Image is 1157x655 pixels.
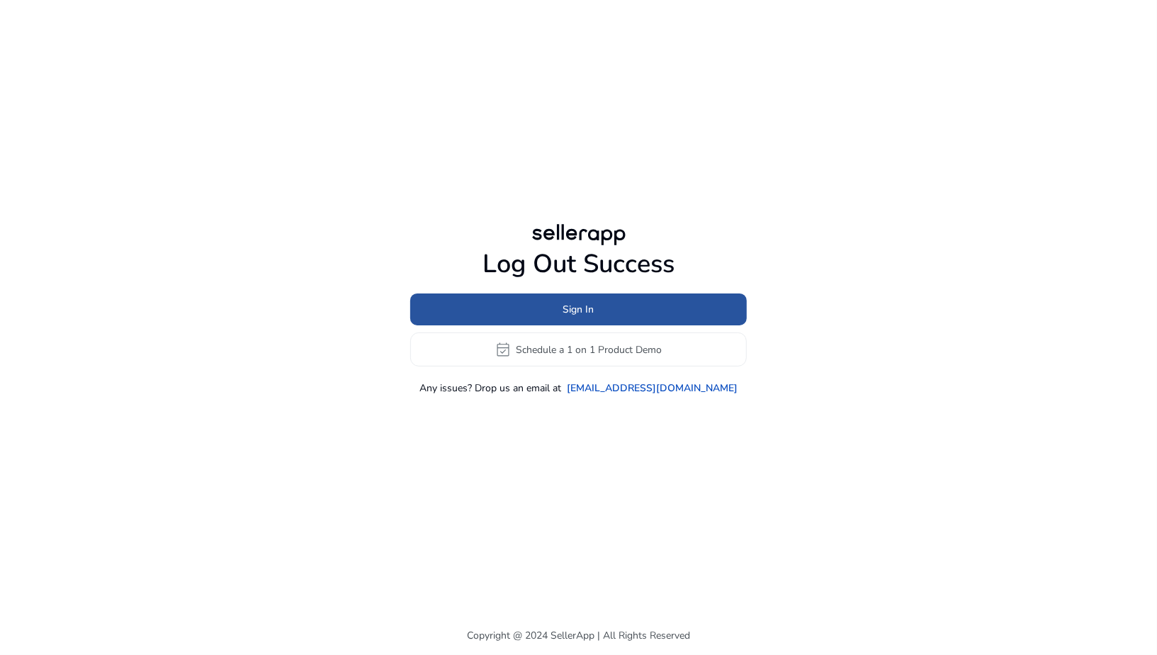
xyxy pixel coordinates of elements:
button: Sign In [410,293,747,325]
p: Any issues? Drop us an email at [419,381,561,396]
span: Sign In [563,302,594,317]
button: event_availableSchedule a 1 on 1 Product Demo [410,332,747,366]
a: [EMAIL_ADDRESS][DOMAIN_NAME] [567,381,738,396]
span: event_available [495,341,512,358]
h1: Log Out Success [410,249,747,279]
